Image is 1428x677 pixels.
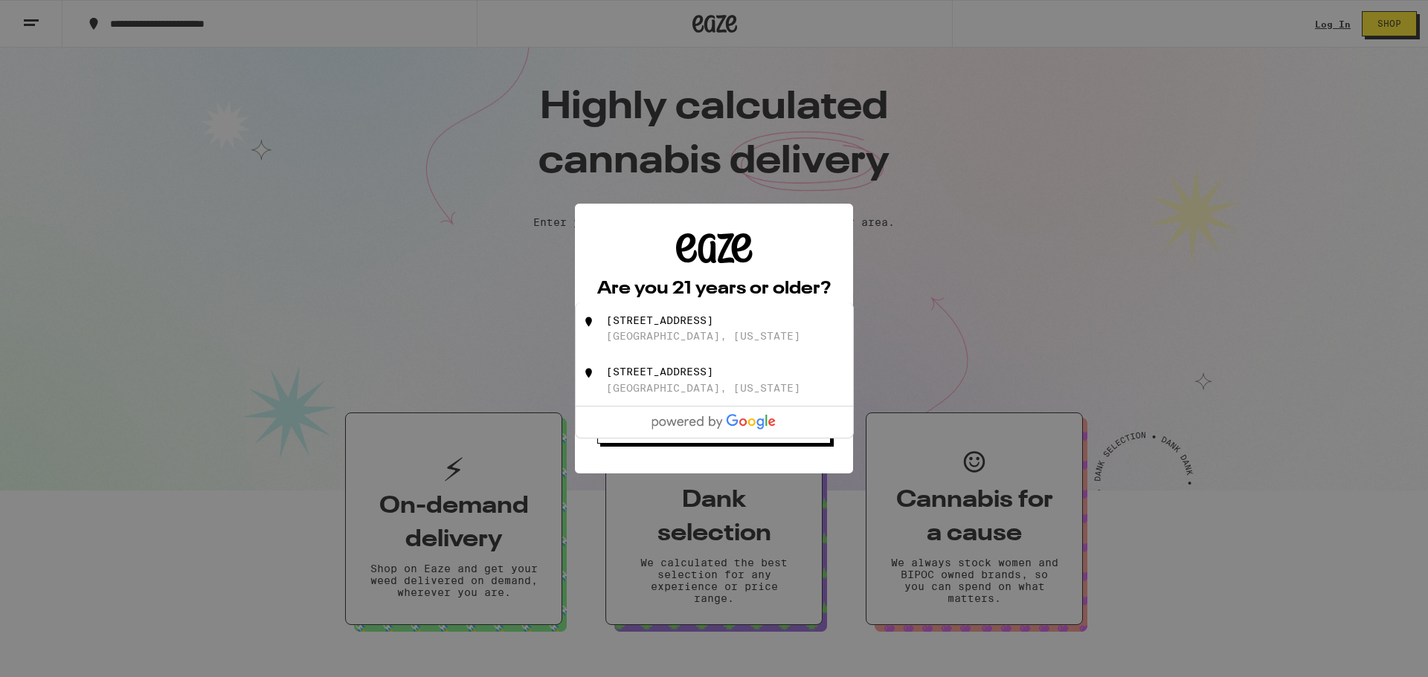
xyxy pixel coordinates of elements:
[9,10,107,22] span: Hi. Need any help?
[582,314,596,329] img: 704 Graymont Cir
[606,330,800,342] div: [GEOGRAPHIC_DATA], [US_STATE]
[606,314,713,326] div: [STREET_ADDRESS]
[597,280,831,298] h2: Are you 21 years or older?
[606,366,713,378] div: [STREET_ADDRESS]
[606,382,800,394] div: [GEOGRAPHIC_DATA], [US_STATE]
[582,366,596,380] img: 704 Graymont Court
